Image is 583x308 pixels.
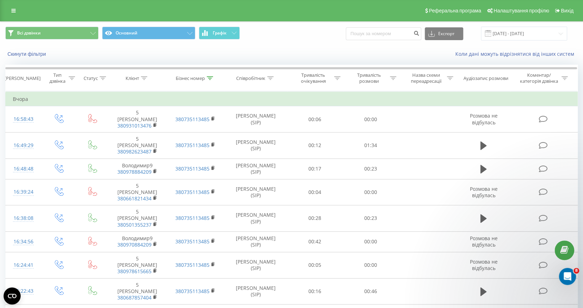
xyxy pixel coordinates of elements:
div: [PERSON_NAME] [5,75,41,81]
button: Графік [199,27,240,39]
td: [PERSON_NAME] (SIP) [224,132,287,158]
span: Розмова не відбулась [470,235,497,248]
div: Аудіозапис розмови [463,75,508,81]
td: 00:05 [287,252,343,279]
span: Розмова не відбулась [470,185,497,199]
div: 16:38:08 [13,211,34,225]
a: 380931013476 [117,122,152,129]
td: [PERSON_NAME] (SIP) [224,205,287,232]
div: Тривалість очікування [294,72,332,84]
a: 380735113485 [175,116,210,123]
td: 00:42 [287,231,343,252]
a: 380978615665 [117,268,152,275]
button: Всі дзвінки [5,27,99,39]
span: Розмова не відбулась [470,112,497,125]
div: 16:39:24 [13,185,34,199]
a: 380735113485 [175,142,210,148]
td: [PERSON_NAME] (SIP) [224,106,287,133]
div: Бізнес номер [176,75,205,81]
td: 00:00 [343,106,399,133]
div: 16:22:43 [13,284,34,298]
td: 5 [PERSON_NAME] [108,205,166,232]
button: Основний [102,27,195,39]
a: 380735113485 [175,238,210,245]
a: 380970884209 [117,241,152,248]
td: [PERSON_NAME] (SIP) [224,252,287,279]
a: 380735113485 [175,189,210,195]
td: 00:23 [343,158,399,179]
iframe: Intercom live chat [559,268,576,285]
td: 00:16 [287,278,343,304]
td: 00:12 [287,132,343,158]
td: 00:00 [343,252,399,279]
td: 5 [PERSON_NAME] [108,179,166,205]
a: 380735113485 [175,261,210,268]
td: 00:00 [343,231,399,252]
div: Клієнт [126,75,139,81]
td: 5 [PERSON_NAME] [108,278,166,304]
div: Назва схеми переадресації [407,72,445,84]
td: Володимир9 [108,231,166,252]
button: Open CMP widget [4,287,21,304]
a: 380735113485 [175,215,210,221]
button: Експорт [425,27,463,40]
a: 380501355237 [117,221,152,228]
span: Розмова не відбулась [470,258,497,271]
td: 00:06 [287,106,343,133]
a: 380661821434 [117,195,152,202]
td: 00:28 [287,205,343,232]
span: Реферальна програма [429,8,481,13]
td: 5 [PERSON_NAME] [108,252,166,279]
div: 16:34:56 [13,235,34,249]
td: 5 [PERSON_NAME] [108,132,166,158]
div: 16:58:43 [13,112,34,126]
td: [PERSON_NAME] (SIP) [224,278,287,304]
span: Всі дзвінки [17,30,41,36]
span: Вихід [561,8,573,13]
span: Графік [213,31,227,36]
div: Тип дзвінка [48,72,67,84]
td: 01:34 [343,132,399,158]
div: Коментар/категорія дзвінка [518,72,560,84]
span: Налаштування профілю [493,8,549,13]
td: 00:04 [287,179,343,205]
a: 380978884209 [117,168,152,175]
div: 16:48:48 [13,162,34,176]
td: Вчора [6,92,578,106]
td: 00:46 [343,278,399,304]
a: 380735113485 [175,288,210,295]
span: 8 [573,268,579,274]
div: 16:49:29 [13,139,34,152]
td: Володимир9 [108,158,166,179]
a: 380735113485 [175,165,210,172]
a: 380982623487 [117,148,152,155]
div: Статус [84,75,98,81]
a: 380687857404 [117,294,152,301]
input: Пошук за номером [346,27,421,40]
td: [PERSON_NAME] (SIP) [224,158,287,179]
td: [PERSON_NAME] (SIP) [224,179,287,205]
div: 16:24:41 [13,258,34,272]
button: Скинути фільтри [5,51,49,57]
td: 00:23 [343,205,399,232]
div: Співробітник [236,75,265,81]
td: 00:00 [343,179,399,205]
div: Тривалість розмови [350,72,388,84]
a: Коли дані можуть відрізнятися вiд інших систем [455,50,578,57]
td: [PERSON_NAME] (SIP) [224,231,287,252]
td: 00:17 [287,158,343,179]
td: 5 [PERSON_NAME] [108,106,166,133]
